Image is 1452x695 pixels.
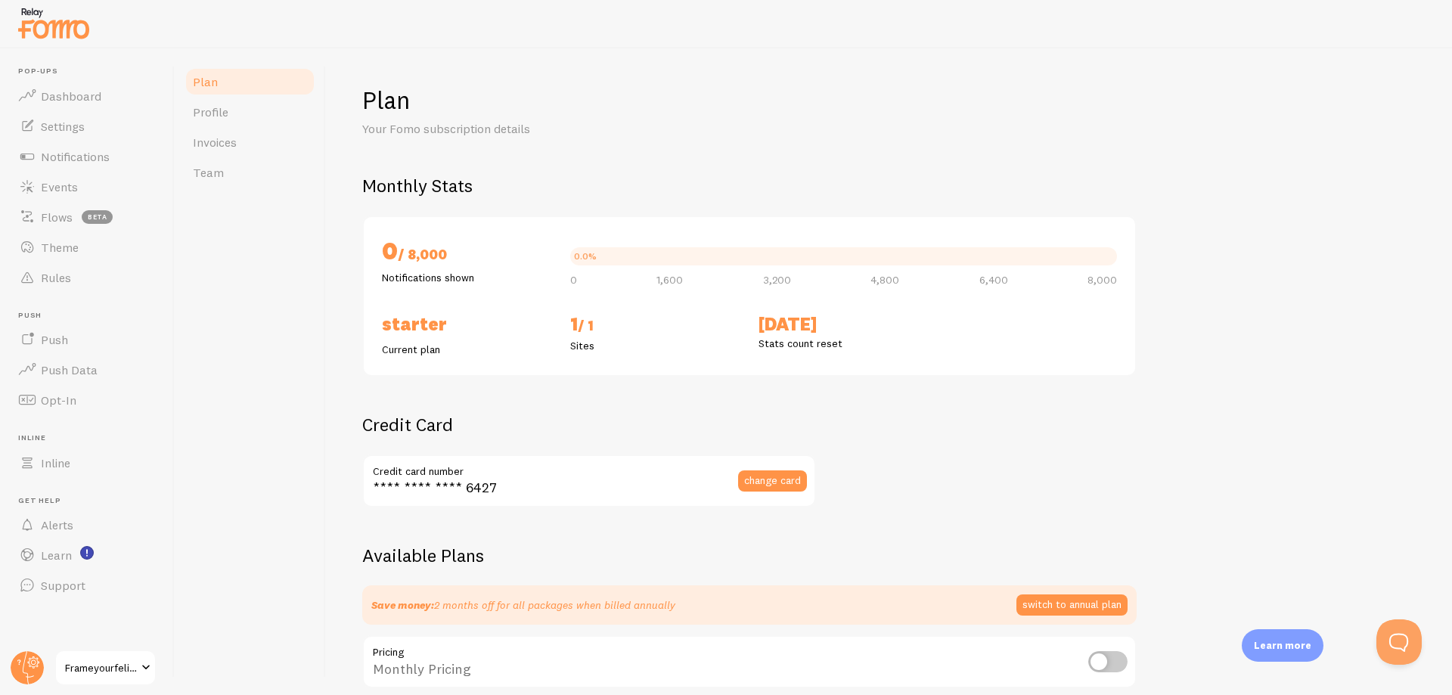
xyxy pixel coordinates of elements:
p: Stats count reset [759,336,929,351]
span: / 8,000 [398,246,447,263]
h2: Starter [382,312,552,336]
p: Learn more [1254,638,1311,653]
a: Flows beta [9,202,165,232]
a: Notifications [9,141,165,172]
h2: Monthly Stats [362,174,1416,197]
h2: 0 [382,235,552,270]
span: Notifications [41,149,110,164]
a: Settings [9,111,165,141]
span: 3,200 [763,275,791,285]
button: switch to annual plan [1016,594,1128,616]
span: Flows [41,209,73,225]
a: Push Data [9,355,165,385]
p: Notifications shown [382,270,552,285]
h2: Credit Card [362,413,816,436]
a: Inline [9,448,165,478]
span: Pop-ups [18,67,165,76]
span: 0 [570,275,577,285]
a: Profile [184,97,316,127]
span: Dashboard [41,88,101,104]
h2: 1 [570,312,740,338]
span: change card [744,475,801,486]
span: Theme [41,240,79,255]
iframe: Help Scout Beacon - Open [1376,619,1422,665]
span: Push [41,332,68,347]
a: Push [9,324,165,355]
p: 2 months off for all packages when billed annually [371,597,675,613]
span: Profile [193,104,228,119]
a: Dashboard [9,81,165,111]
span: Get Help [18,496,165,506]
strong: Save money: [371,598,434,612]
span: beta [82,210,113,224]
span: 6,400 [979,275,1008,285]
span: 4,800 [870,275,899,285]
h2: [DATE] [759,312,929,336]
span: Learn [41,548,72,563]
a: Rules [9,262,165,293]
span: Inline [41,455,70,470]
h2: Available Plans [362,544,1416,567]
a: Events [9,172,165,202]
a: Alerts [9,510,165,540]
div: Monthly Pricing [362,635,1137,690]
span: Settings [41,119,85,134]
a: Team [184,157,316,188]
a: Frameyourfeline [54,650,157,686]
div: 0.0% [574,252,597,261]
button: change card [738,470,807,492]
p: Your Fomo subscription details [362,120,725,138]
div: Learn more [1242,629,1323,662]
span: Support [41,578,85,593]
a: Plan [184,67,316,97]
a: Learn [9,540,165,570]
p: Sites [570,338,740,353]
span: Rules [41,270,71,285]
span: Alerts [41,517,73,532]
a: Support [9,570,165,600]
h1: Plan [362,85,1416,116]
span: Frameyourfeline [65,659,137,677]
span: Inline [18,433,165,443]
img: fomo-relay-logo-orange.svg [16,4,92,42]
span: Push Data [41,362,98,377]
svg: <p>Watch New Feature Tutorials!</p> [80,546,94,560]
span: 1,600 [656,275,683,285]
span: Team [193,165,224,180]
a: Invoices [184,127,316,157]
a: Theme [9,232,165,262]
span: 8,000 [1087,275,1117,285]
span: Plan [193,74,218,89]
span: Push [18,311,165,321]
a: Opt-In [9,385,165,415]
span: Invoices [193,135,237,150]
span: Opt-In [41,392,76,408]
span: / 1 [578,317,594,334]
span: Events [41,179,78,194]
p: Current plan [382,342,552,357]
label: Credit card number [362,455,816,480]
